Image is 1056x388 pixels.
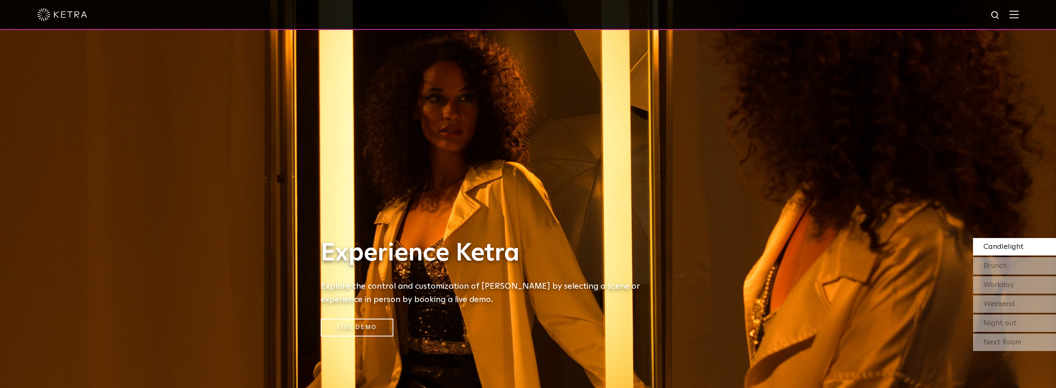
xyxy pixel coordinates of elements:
span: Night out [983,319,1017,327]
h5: Explore the control and customization of [PERSON_NAME] by selecting a scene or experience in pers... [321,280,653,306]
img: ketra-logo-2019-white [37,8,87,21]
a: Live Demo [321,319,393,336]
h1: Experience Ketra [321,240,653,267]
span: Workday [983,281,1014,289]
span: Candlelight [983,243,1024,250]
span: Brunch [983,262,1007,270]
img: Hamburger%20Nav.svg [1010,10,1019,18]
span: Weekend [983,300,1015,308]
div: Next Room [973,334,1056,351]
img: search icon [990,10,1001,21]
